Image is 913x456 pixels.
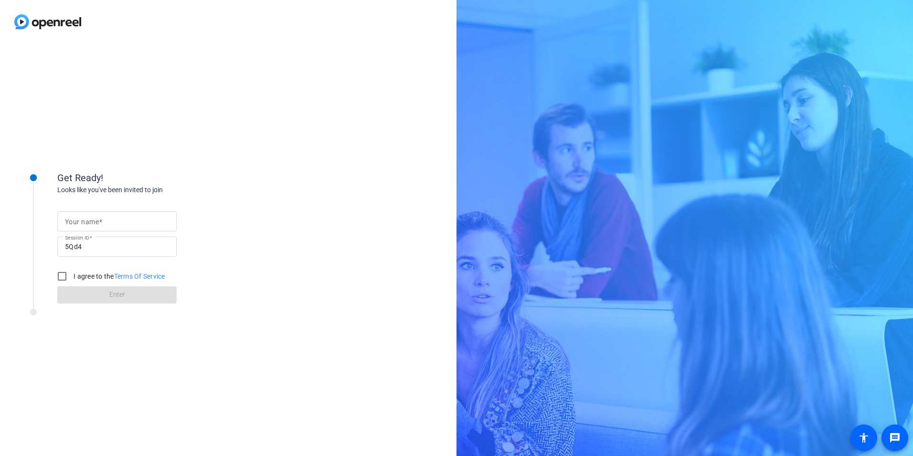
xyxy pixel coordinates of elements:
[65,235,89,240] mat-label: Session ID
[65,218,99,226] mat-label: Your name
[72,271,165,281] label: I agree to the
[57,171,248,185] div: Get Ready!
[858,432,870,444] mat-icon: accessibility
[889,432,901,444] mat-icon: message
[114,272,165,280] a: Terms Of Service
[57,185,248,195] div: Looks like you've been invited to join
